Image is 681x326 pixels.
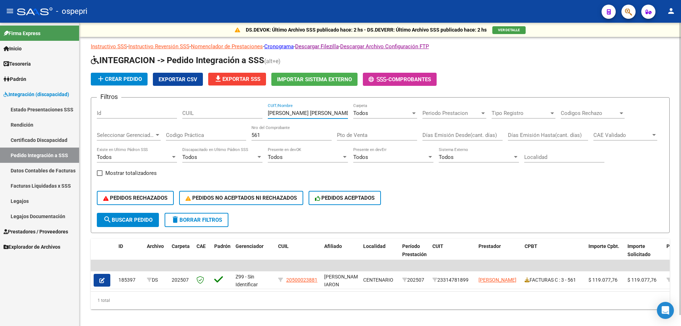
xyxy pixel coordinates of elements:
[268,154,283,160] span: Todos
[97,213,159,227] button: Buscar Pedido
[214,76,260,82] span: Exportar SSS
[116,239,144,270] datatable-header-cell: ID
[321,239,360,270] datatable-header-cell: Afiliado
[91,55,264,65] span: INTEGRACION -> Pedido Integración a SSS
[422,110,480,116] span: Periodo Prestacion
[159,76,197,83] span: Exportar CSV
[233,239,275,270] datatable-header-cell: Gerenciador
[4,45,22,53] span: Inicio
[476,239,522,270] datatable-header-cell: Prestador
[432,243,443,249] span: CUIT
[271,73,358,86] button: Importar Sistema Externo
[182,154,197,160] span: Todos
[388,76,431,83] span: Comprobantes
[4,228,68,236] span: Prestadores / Proveedores
[153,73,203,86] button: Exportar CSV
[586,239,625,270] datatable-header-cell: Importe Cpbt.
[91,73,148,85] button: Crear Pedido
[315,195,375,201] span: PEDIDOS ACEPTADOS
[627,277,657,283] span: $ 119.077,76
[91,292,670,309] div: 1 total
[478,243,501,249] span: Prestador
[97,154,112,160] span: Todos
[4,75,26,83] span: Padrón
[498,28,520,32] span: VER DETALLE
[165,213,228,227] button: Borrar Filtros
[172,243,190,249] span: Carpeta
[97,191,174,205] button: PEDIDOS RECHAZADOS
[6,7,14,15] mat-icon: menu
[295,43,339,50] a: Descargar Filezilla
[324,274,362,304] span: [PERSON_NAME] IARON [PERSON_NAME] , -
[264,58,281,65] span: (alt+e)
[522,239,586,270] datatable-header-cell: CPBT
[118,243,123,249] span: ID
[525,276,583,284] div: FACTURAS C : 3 - 561
[144,239,169,270] datatable-header-cell: Archivo
[4,243,60,251] span: Explorador de Archivos
[324,243,342,249] span: Afiliado
[369,76,388,83] span: -
[625,239,664,270] datatable-header-cell: Importe Solicitado
[147,276,166,284] div: DS
[286,277,317,283] span: 20500023881
[179,191,303,205] button: PEDIDOS NO ACEPTADOS NI RECHAZADOS
[657,302,674,319] div: Open Intercom Messenger
[363,243,386,249] span: Localidad
[103,217,153,223] span: Buscar Pedido
[277,76,352,83] span: Importar Sistema Externo
[171,217,222,223] span: Borrar Filtros
[236,274,258,288] span: Z99 - Sin Identificar
[588,277,618,283] span: $ 119.077,76
[103,215,112,224] mat-icon: search
[309,191,381,205] button: PEDIDOS ACEPTADOS
[214,74,222,83] mat-icon: file_download
[96,74,105,83] mat-icon: add
[402,243,427,257] span: Período Prestación
[236,243,264,249] span: Gerenciador
[171,215,179,224] mat-icon: delete
[196,243,206,249] span: CAE
[191,43,263,50] a: Nomenclador de Prestaciones
[105,169,157,177] span: Mostrar totalizadores
[593,132,651,138] span: CAE Validado
[525,243,537,249] span: CPBT
[492,26,526,34] button: VER DETALLE
[103,195,167,201] span: PEDIDOS RECHAZADOS
[147,243,164,249] span: Archivo
[118,276,141,284] div: 185397
[4,29,40,37] span: Firma Express
[208,73,266,85] button: Exportar SSS
[353,110,368,116] span: Todos
[194,239,211,270] datatable-header-cell: CAE
[56,4,87,19] span: - ospepri
[627,243,650,257] span: Importe Solicitado
[430,239,476,270] datatable-header-cell: CUIT
[399,239,430,270] datatable-header-cell: Período Prestación
[492,110,549,116] span: Tipo Registro
[340,43,429,50] a: Descargar Archivo Configuración FTP
[360,239,399,270] datatable-header-cell: Localidad
[478,277,516,283] span: [PERSON_NAME]
[4,60,31,68] span: Tesorería
[561,110,618,116] span: Codigos Rechazo
[172,277,189,283] span: 202507
[667,7,675,15] mat-icon: person
[96,76,142,82] span: Crear Pedido
[186,195,297,201] span: PEDIDOS NO ACEPTADOS NI RECHAZADOS
[128,43,189,50] a: Instructivo Reversión SSS
[91,43,670,50] p: - - - - -
[214,243,231,249] span: Padrón
[264,43,294,50] a: Cronograma
[97,132,154,138] span: Seleccionar Gerenciador
[432,276,473,284] div: 23314781899
[275,239,321,270] datatable-header-cell: CUIL
[363,73,437,86] button: -Comprobantes
[4,90,69,98] span: Integración (discapacidad)
[588,243,619,249] span: Importe Cpbt.
[278,243,289,249] span: CUIL
[353,154,368,160] span: Todos
[211,239,233,270] datatable-header-cell: Padrón
[363,277,393,283] span: CENTENARIO
[246,26,487,34] p: DS.DEVOK: Último Archivo SSS publicado hace: 2 hs - DS.DEVERR: Último Archivo SSS publicado hace:...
